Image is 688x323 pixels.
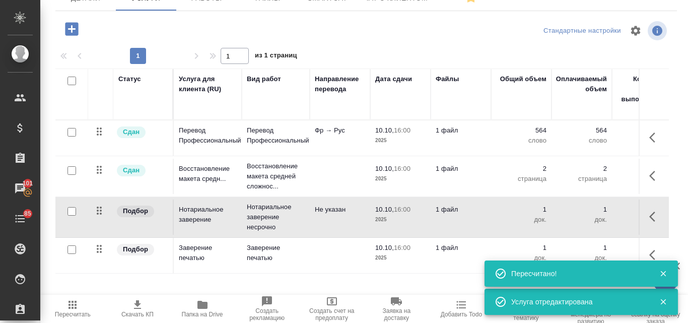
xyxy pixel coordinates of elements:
p: 10.10, [375,206,394,213]
p: 25 [617,243,667,253]
div: Кол-во ед. изм., выполняемое в час [617,74,667,114]
p: 10.10, [375,126,394,134]
p: Восстановление макета средн... [179,164,237,184]
div: split button [541,23,624,39]
p: 564 [496,125,546,136]
p: 5 [617,205,667,215]
p: 2025 [375,215,426,225]
div: Пересчитано! [511,269,644,279]
div: Статус [118,74,141,84]
div: Дата сдачи [375,74,412,84]
p: страница [557,174,607,184]
p: Нотариальное заверение несрочно [247,202,305,232]
span: Заявка на доставку [370,307,423,321]
p: 1 [557,243,607,253]
button: Показать кнопки [643,205,667,229]
button: Создать счет на предоплату [299,295,364,323]
p: 1 файл [436,205,486,215]
div: Вид работ [247,74,281,84]
button: Папка на Drive [170,295,235,323]
span: 85 [18,209,37,219]
p: Перевод Профессиональный [179,125,237,146]
button: Показать кнопки [643,243,667,267]
p: слово [557,136,607,146]
p: Заверение печатью [247,243,305,263]
p: Нотариальное заверение [179,205,237,225]
a: 101 [3,176,38,201]
p: 1 [557,205,607,215]
p: слово [496,136,546,146]
p: страница [617,174,667,184]
p: Перевод Профессиональный [247,125,305,146]
span: Посмотреть информацию [648,21,669,40]
p: Сдан [123,127,140,137]
p: док. [617,215,667,225]
p: 564 [557,125,607,136]
p: 2 [496,164,546,174]
p: 2 [557,164,607,174]
p: док. [557,253,607,263]
div: Файлы [436,74,459,84]
p: страница [496,174,546,184]
p: 1 файл [436,243,486,253]
button: Создать рекламацию [235,295,300,323]
p: док. [496,253,546,263]
span: Настроить таблицу [624,19,648,43]
p: 2025 [375,136,426,146]
p: Подбор [123,244,148,254]
button: Показать кнопки [643,164,667,188]
p: 1 файл [436,164,486,174]
span: Папка на Drive [182,311,223,318]
p: 16:00 [394,206,410,213]
p: Фр → Рус [315,125,365,136]
p: 16:00 [394,126,410,134]
button: Закрыть [653,269,673,278]
p: 10 [617,164,667,174]
p: слово [617,136,667,146]
p: 1 файл [436,125,486,136]
p: 16:00 [394,244,410,251]
div: Направление перевода [315,74,365,94]
p: Не указан [315,205,365,215]
p: Сдан [123,165,140,175]
div: Услуга для клиента (RU) [179,74,237,94]
div: Оплачиваемый объем [556,74,607,94]
button: Заявка на доставку [364,295,429,323]
p: 250 [617,125,667,136]
p: док. [496,215,546,225]
button: Закрыть [653,297,673,306]
span: Создать счет на предоплату [305,307,358,321]
div: Услуга отредактирована [511,297,644,307]
p: 2025 [375,174,426,184]
span: Пересчитать [55,311,91,318]
span: Скачать КП [121,311,154,318]
p: 1 [496,205,546,215]
span: 101 [17,178,39,188]
p: 10.10, [375,165,394,172]
p: 16:00 [394,165,410,172]
p: док. [557,215,607,225]
span: Добавить Todo [441,311,482,318]
a: 85 [3,206,38,231]
span: из 1 страниц [255,49,297,64]
button: Добавить услугу [58,19,86,39]
button: Добавить Todo [429,295,494,323]
p: 1 [496,243,546,253]
p: Восстановление макета средней сложнос... [247,161,305,191]
p: 10.10, [375,244,394,251]
button: Пересчитать [40,295,105,323]
p: Заверение печатью [179,243,237,263]
p: 2025 [375,253,426,263]
p: Подбор [123,206,148,216]
button: Показать кнопки [643,125,667,150]
button: Скачать КП [105,295,170,323]
div: Общий объем [500,74,546,84]
p: док. [617,253,667,263]
span: Создать рекламацию [241,307,294,321]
